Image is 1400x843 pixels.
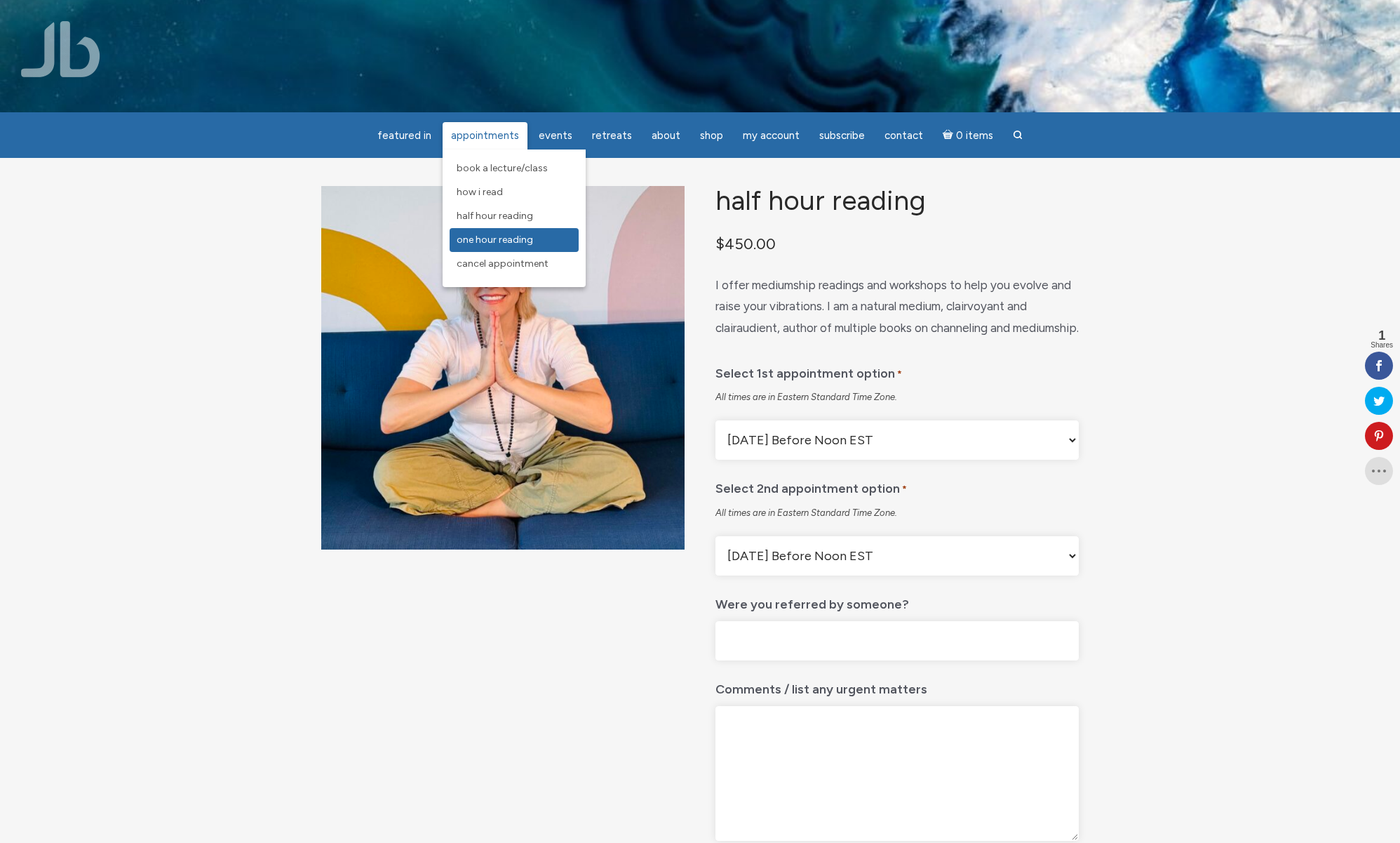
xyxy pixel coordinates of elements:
[956,131,993,141] span: 0 items
[715,507,1079,519] div: All times are in Eastern Standard Time Zone.
[715,186,1079,216] h1: Half Hour Reading
[819,129,865,142] span: Subscribe
[457,210,533,222] span: Half Hour Reading
[584,122,640,150] a: Retreats
[457,234,533,246] span: One Hour Reading
[943,129,956,142] i: Cart
[450,204,579,228] a: Half Hour Reading
[377,129,431,142] span: featured in
[715,587,909,616] label: Were you referred by someone?
[876,122,931,150] a: Contact
[457,162,548,174] span: Book a Lecture/Class
[1371,342,1393,349] span: Shares
[443,122,527,150] a: Appointments
[700,129,723,142] span: Shop
[450,252,579,276] a: Cancel Appointment
[21,21,100,77] img: Jamie Butler. The Everyday Medium
[715,234,725,253] span: $
[811,122,873,150] a: Subscribe
[734,122,808,150] a: My Account
[715,391,1079,404] div: All times are in Eastern Standard Time Zone.
[715,672,927,701] label: Comments / list any urgent matters
[715,471,907,501] label: Select 2nd appointment option
[743,129,800,142] span: My Account
[884,129,923,142] span: Contact
[530,122,581,150] a: Events
[369,122,440,150] a: featured in
[715,274,1079,339] p: I offer mediumship readings and workshops to help you evolve and raise your vibrations. I am a na...
[539,129,572,142] span: Events
[450,180,579,204] a: How I Read
[643,122,689,150] a: About
[457,258,548,270] span: Cancel Appointment
[934,121,1002,150] a: Cart0 items
[692,122,732,150] a: Shop
[1371,329,1393,342] span: 1
[450,157,579,180] a: Book a Lecture/Class
[652,129,680,142] span: About
[450,228,579,252] a: One Hour Reading
[457,186,503,198] span: How I Read
[451,129,519,142] span: Appointments
[321,186,685,550] img: Half Hour Reading
[592,129,632,142] span: Retreats
[715,234,776,253] bdi: 450.00
[715,356,902,386] label: Select 1st appointment option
